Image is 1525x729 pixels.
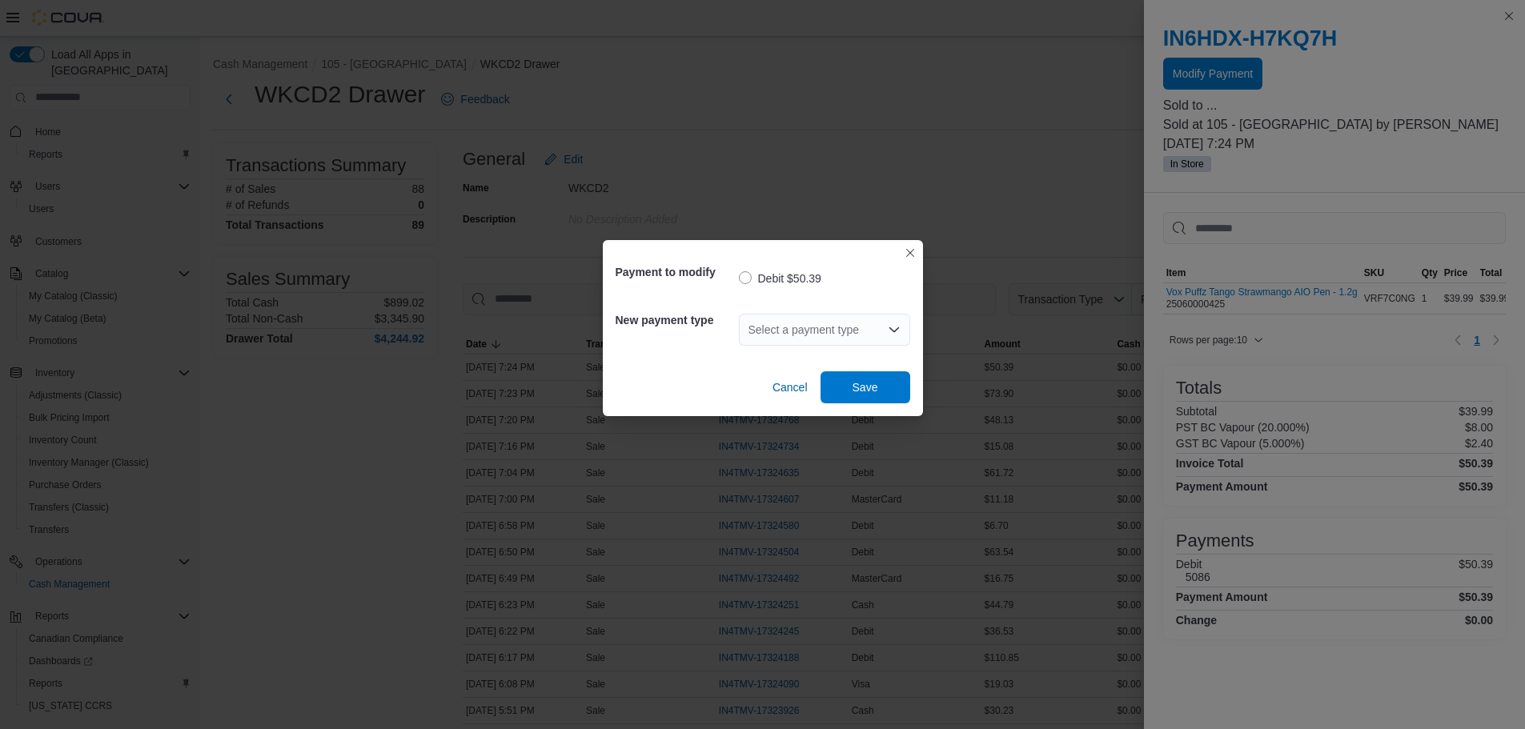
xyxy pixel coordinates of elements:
[766,371,814,403] button: Cancel
[748,320,750,339] input: Accessible screen reader label
[901,243,920,262] button: Closes this modal window
[616,304,736,336] h5: New payment type
[821,371,910,403] button: Save
[773,379,808,395] span: Cancel
[739,269,821,288] label: Debit $50.39
[616,256,736,288] h5: Payment to modify
[853,379,878,395] span: Save
[888,323,901,336] button: Open list of options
